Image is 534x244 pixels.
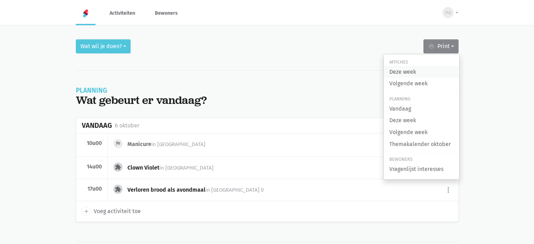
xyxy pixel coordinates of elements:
[76,94,207,107] div: Wat gebeurt er vandaag?
[127,140,211,148] div: Manicure
[384,126,459,138] a: Volgende week
[159,165,213,171] span: in [GEOGRAPHIC_DATA]
[115,186,121,192] i: extension
[76,39,131,53] button: Wat wil je doen?
[438,5,458,21] button: MA
[384,163,459,175] a: Vragenlijst interesses
[205,187,264,193] span: in [GEOGRAPHIC_DATA] 0
[76,87,207,94] div: Planning
[149,1,183,25] a: Bewoners
[384,66,459,78] a: Deze week
[384,78,459,90] a: Volgende week
[82,140,102,147] div: 10u00
[151,141,205,147] span: in [GEOGRAPHIC_DATA]
[115,140,121,147] i: flag
[127,186,269,194] div: Verloren brood als avondmaal
[384,138,459,150] a: Themakalender oktober
[384,103,459,115] a: Vandaag
[81,9,90,18] img: Home
[384,114,459,126] a: Deze week
[82,121,112,130] div: Vandaag
[383,54,460,180] div: Wat wil je doen?
[94,207,141,216] span: Voeg activiteit toe
[115,121,139,130] div: 6 oktober
[445,9,451,16] span: MA
[423,39,458,53] button: Print
[82,163,102,170] div: 14u00
[384,95,459,103] div: Planning
[83,208,90,215] i: add
[115,164,121,170] i: extension
[384,156,459,163] div: Bewoners
[82,185,102,192] div: 17u00
[104,1,141,25] a: Activiteiten
[384,59,459,66] div: Affiches
[428,43,434,50] i: print
[127,164,219,172] div: Clown Violet
[82,207,141,216] a: add Voeg activiteit toe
